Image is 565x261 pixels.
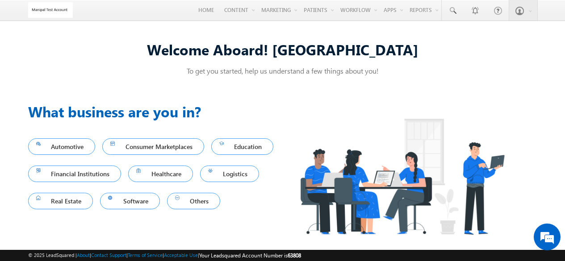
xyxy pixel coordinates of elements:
[36,141,88,153] span: Automotive
[208,168,251,180] span: Logistics
[108,195,152,207] span: Software
[36,195,85,207] span: Real Estate
[91,252,126,258] a: Contact Support
[77,252,90,258] a: About
[164,252,198,258] a: Acceptable Use
[28,66,537,75] p: To get you started, help us understand a few things about you!
[199,252,301,259] span: Your Leadsquared Account Number is
[288,252,301,259] span: 63808
[110,141,196,153] span: Consumer Marketplaces
[28,251,301,260] span: © 2025 LeadSquared | | | | |
[175,195,213,207] span: Others
[36,168,113,180] span: Financial Institutions
[28,40,537,59] div: Welcome Aboard! [GEOGRAPHIC_DATA]
[283,101,521,252] img: Industry.png
[136,168,185,180] span: Healthcare
[128,252,163,258] a: Terms of Service
[28,101,283,122] h3: What business are you in?
[28,2,73,18] img: Custom Logo
[219,141,266,153] span: Education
